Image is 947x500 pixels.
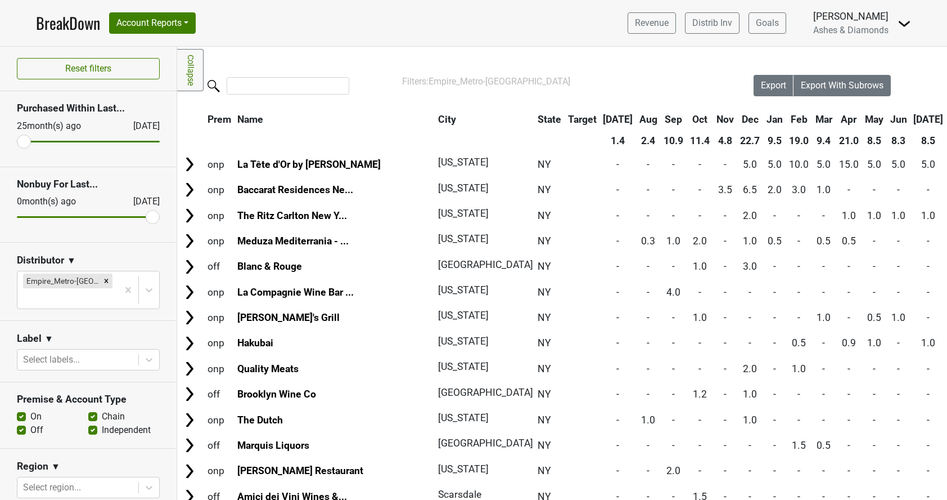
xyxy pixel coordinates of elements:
span: - [773,465,776,476]
span: - [847,184,850,195]
img: Arrow right [181,258,198,275]
span: - [724,414,727,426]
span: [GEOGRAPHIC_DATA] [438,387,533,398]
span: - [773,440,776,451]
span: - [616,440,619,451]
th: Aug: activate to sort column ascending [637,109,660,130]
span: - [748,312,751,323]
span: - [847,312,850,323]
img: Arrow right [181,386,198,403]
label: Independent [102,423,151,437]
span: - [616,159,619,170]
img: Arrow right [181,181,198,198]
span: - [616,287,619,298]
span: - [897,440,900,451]
span: - [698,287,701,298]
span: - [927,261,930,272]
span: 6.5 [743,184,757,195]
h3: Region [17,461,48,472]
th: May: activate to sort column ascending [862,109,886,130]
span: 2.0 [666,465,680,476]
td: onp [205,203,234,227]
th: 22.7 [737,131,763,151]
span: - [672,363,675,374]
span: Empire_Metro-[GEOGRAPHIC_DATA] [429,76,570,87]
span: - [873,363,876,374]
div: Filters: [402,75,722,88]
td: onp [205,408,234,432]
th: Dec: activate to sort column ascending [737,109,763,130]
span: - [647,440,650,451]
span: - [897,287,900,298]
th: Prem: activate to sort column ascending [205,109,234,130]
span: - [847,414,850,426]
span: NY [538,363,551,374]
th: Nov: activate to sort column ascending [714,109,737,130]
span: - [773,287,776,298]
span: - [698,363,701,374]
span: [US_STATE] [438,463,489,475]
a: [PERSON_NAME] Restaurant [237,465,363,476]
span: - [724,337,727,349]
span: - [873,235,876,247]
span: - [724,235,727,247]
th: Oct: activate to sort column ascending [687,109,712,130]
button: Export With Subrows [793,75,891,96]
span: - [927,287,930,298]
span: - [748,440,751,451]
span: - [773,261,776,272]
span: - [724,159,727,170]
th: Feb: activate to sort column ascending [787,109,812,130]
span: 1.0 [666,235,680,247]
img: Arrow right [181,207,198,224]
span: - [647,389,650,400]
span: - [873,414,876,426]
span: 1.0 [817,312,831,323]
span: - [797,414,800,426]
span: - [897,261,900,272]
span: - [748,337,751,349]
a: BreakDown [36,11,100,35]
label: On [30,410,42,423]
button: Account Reports [109,12,196,34]
th: 9.4 [813,131,835,151]
h3: Premise & Account Type [17,394,160,405]
span: 0.9 [842,337,856,349]
span: - [724,287,727,298]
span: Export [761,80,786,91]
span: NY [538,440,551,451]
span: [US_STATE] [438,310,489,321]
span: - [672,440,675,451]
span: 1.2 [693,389,707,400]
span: 1.0 [867,337,881,349]
span: - [724,440,727,451]
span: - [847,261,850,272]
span: - [616,235,619,247]
div: 25 month(s) ago [17,119,106,133]
th: Name: activate to sort column ascending [235,109,435,130]
span: - [672,261,675,272]
img: Arrow right [181,360,198,377]
th: 1.4 [600,131,635,151]
span: 1.0 [842,210,856,221]
td: off [205,433,234,457]
span: 1.0 [641,414,655,426]
img: Arrow right [181,233,198,249]
span: - [672,210,675,221]
span: - [647,363,650,374]
button: Export [754,75,794,96]
span: - [773,414,776,426]
span: 2.0 [768,184,782,195]
span: 1.0 [743,235,757,247]
span: [US_STATE] [438,336,489,347]
span: - [822,337,825,349]
span: - [724,210,727,221]
span: - [724,465,727,476]
a: Baccarat Residences Ne... [237,184,353,195]
span: 4.0 [666,287,680,298]
img: Arrow right [181,437,198,454]
span: 15.0 [839,159,859,170]
th: &nbsp;: activate to sort column ascending [178,109,204,130]
span: 2.0 [743,363,757,374]
span: - [822,210,825,221]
